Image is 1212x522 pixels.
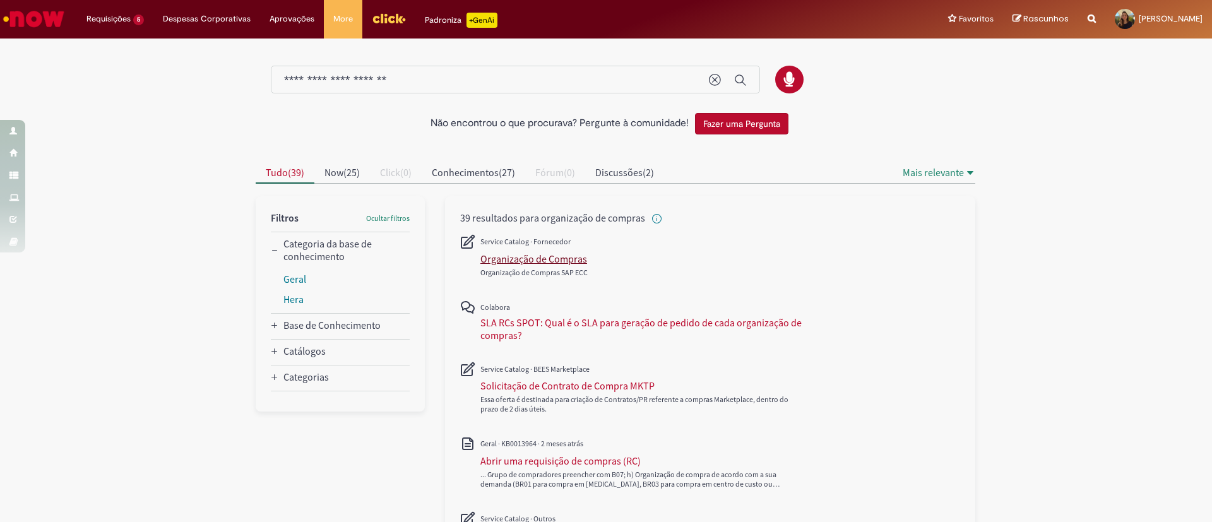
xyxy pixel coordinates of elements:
[270,13,314,25] span: Aprovações
[333,13,353,25] span: More
[1013,13,1069,25] a: Rascunhos
[466,13,497,28] p: +GenAi
[1139,13,1203,24] span: [PERSON_NAME]
[431,118,689,129] h2: Não encontrou o que procurava? Pergunte à comunidade!
[86,13,131,25] span: Requisições
[372,9,406,28] img: click_logo_yellow_360x200.png
[1023,13,1069,25] span: Rascunhos
[1,6,66,32] img: ServiceNow
[425,13,497,28] div: Padroniza
[163,13,251,25] span: Despesas Corporativas
[133,15,144,25] span: 5
[959,13,994,25] span: Favoritos
[695,113,788,134] button: Fazer uma Pergunta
